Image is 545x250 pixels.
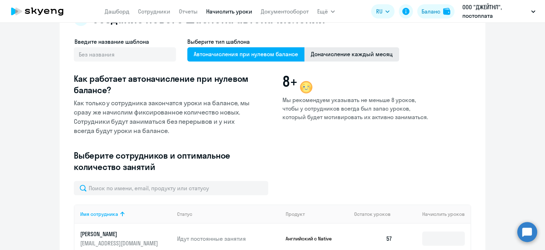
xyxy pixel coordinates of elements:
[376,7,382,16] span: RU
[417,4,455,18] button: Балансbalance
[282,73,297,90] span: 8+
[74,47,176,62] input: Без названия
[261,8,309,15] a: Документооборот
[187,47,304,62] span: Автоначисления при нулевом балансе
[74,99,253,135] p: Как только у сотрудника закончатся уроки на балансе, мы сразу же начислим фиксированное количеств...
[74,181,268,195] input: Поиск по имени, email, продукту или статусу
[74,73,253,96] h3: Как работает автоначисление при нулевом балансе?
[354,211,398,217] div: Остаток уроков
[80,230,171,247] a: [PERSON_NAME][EMAIL_ADDRESS][DOMAIN_NAME]
[105,8,130,15] a: Дашборд
[286,211,349,217] div: Продукт
[286,211,305,217] div: Продукт
[80,239,160,247] p: [EMAIL_ADDRESS][DOMAIN_NAME]
[80,230,160,238] p: [PERSON_NAME]
[443,8,450,15] img: balance
[80,211,171,217] div: Имя сотрудника
[179,8,198,15] a: Отчеты
[187,37,399,46] h4: Выберите тип шаблона
[317,7,328,16] span: Ещё
[371,4,395,18] button: RU
[459,3,539,20] button: ООО "ДЖЕЙТНЛ", постоплата
[177,211,280,217] div: Статус
[75,38,149,45] span: Введите название шаблона
[177,211,192,217] div: Статус
[74,150,253,172] h3: Выберите сотрудников и оптимальное количество занятий
[422,7,440,16] div: Баланс
[304,47,399,62] span: Доначисление каждый месяц
[317,4,335,18] button: Ещё
[298,79,315,96] img: wink
[206,8,252,15] a: Начислить уроки
[138,8,170,15] a: Сотрудники
[177,235,280,243] p: Идут постоянные занятия
[354,211,391,217] span: Остаток уроков
[398,204,470,224] th: Начислить уроков
[80,211,118,217] div: Имя сотрудника
[282,96,429,121] p: Мы рекомендуем указывать не меньше 8 уроков, чтобы у сотрудников всегда был запас уроков, который...
[286,235,339,242] p: Английский с Native
[462,3,528,20] p: ООО "ДЖЕЙТНЛ", постоплата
